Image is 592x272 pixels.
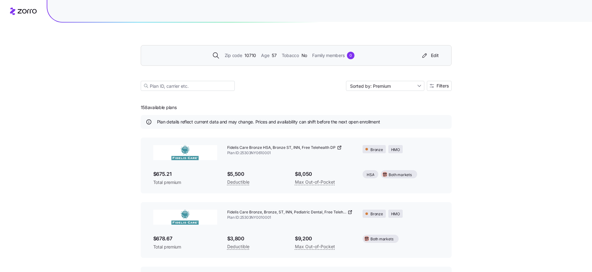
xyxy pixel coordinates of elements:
span: Bronze [370,211,383,217]
span: $5,500 [227,170,285,178]
span: Family members [312,52,344,59]
span: Fidelis Care Bronze, Bronze, ST, INN, Pediatric Dental, Free Telehealth DP [227,210,347,215]
span: $8,050 [295,170,353,178]
button: Filters [427,81,452,91]
span: HMO [391,211,400,217]
span: $678.67 [153,235,217,243]
span: Bronze [370,147,383,153]
input: Sort by [346,81,424,91]
span: Plan ID: 25303NY0610001 [227,150,353,156]
div: Edit [421,52,439,59]
span: No [301,52,307,59]
button: Edit [418,50,441,60]
span: $675.21 [153,170,217,178]
span: Both markets [389,172,411,178]
span: Plan ID: 25303NY0010001 [227,215,353,220]
span: Plan details reflect current data and may change. Prices and availability can shift before the ne... [157,119,380,125]
span: Zip code [225,52,242,59]
span: Age [261,52,269,59]
span: Both markets [370,236,393,242]
span: Max Out-of-Pocket [295,243,335,250]
span: $9,200 [295,235,353,243]
input: Plan ID, carrier etc. [141,81,235,91]
span: Tobacco [282,52,299,59]
span: Total premium [153,244,217,250]
span: Deductible [227,178,249,186]
img: Fidelis Care [153,145,217,160]
span: $3,800 [227,235,285,243]
span: Max Out-of-Pocket [295,178,335,186]
span: HSA [367,172,374,178]
span: 158 available plans [141,104,177,111]
span: Fidelis Care Bronze HSA, Bronze ST, INN, Free Telehealth DP [227,145,336,150]
span: Total premium [153,179,217,186]
div: 0 [347,52,354,59]
span: HMO [391,147,400,153]
span: 10710 [244,52,256,59]
span: Filters [437,84,449,88]
span: 57 [272,52,276,59]
img: Fidelis Care [153,210,217,225]
span: Deductible [227,243,249,250]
